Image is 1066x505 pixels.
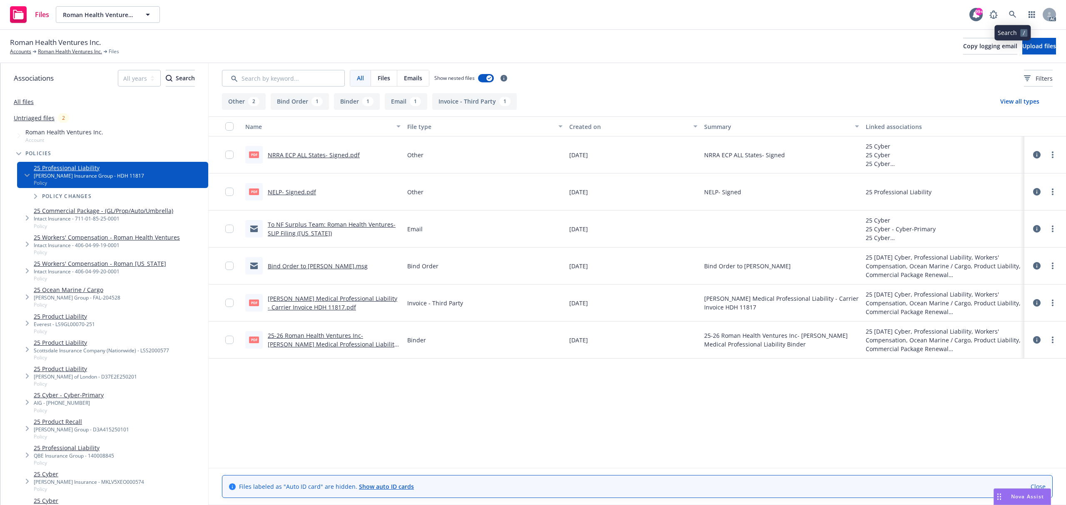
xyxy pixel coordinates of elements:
[34,496,114,505] a: 25 Cyber
[407,122,553,131] div: File type
[407,262,438,270] span: Bind Order
[268,295,397,311] a: [PERSON_NAME] Medical Professional Liability - Carrier Invoice HDH 11817.pdf
[985,6,1002,23] a: Report a Bug
[866,188,932,196] div: 25 Professional Liability
[34,391,104,399] a: 25 Cyber - Cyber-Primary
[38,48,102,55] a: Roman Health Ventures Inc.
[1036,74,1053,83] span: Filters
[569,225,588,233] span: [DATE]
[1024,70,1053,87] button: Filters
[225,225,234,233] input: Toggle Row Selected
[109,48,119,55] span: Files
[1024,6,1040,23] a: Switch app
[1048,261,1058,271] a: more
[34,172,144,179] div: [PERSON_NAME] Insurance Group - HDH 11817
[704,294,859,312] span: [PERSON_NAME] Medical Professional Liability - Carrier Invoice HDH 11817
[58,113,69,123] div: 2
[7,3,52,26] a: Files
[975,8,983,15] div: 99+
[239,482,414,491] span: Files labeled as "Auto ID card" are hidden.
[311,97,323,106] div: 1
[866,122,1021,131] div: Linked associations
[34,373,137,380] div: [PERSON_NAME] of London - D37E2E250201
[499,97,511,106] div: 1
[866,151,944,159] div: 25 Cyber
[1031,482,1046,491] a: Close
[268,151,360,159] a: NRRA ECP ALL States- Signed.pdf
[268,220,396,237] a: To NF Surplus Team: Roman Health Ventures- SLIP Filing ([US_STATE])
[166,70,195,86] div: Search
[249,300,259,306] span: pdf
[404,74,422,82] span: Emails
[704,122,850,131] div: Summary
[34,407,104,414] span: Policy
[225,336,234,344] input: Toggle Row Selected
[10,48,31,55] a: Accounts
[14,73,54,84] span: Associations
[1011,493,1044,500] span: Nova Assist
[34,215,173,222] div: Intact Insurance - 711-01-85-25-0001
[34,312,95,321] a: 25 Product Liability
[1022,42,1056,50] span: Upload files
[334,93,380,110] button: Binder
[34,470,144,478] a: 25 Cyber
[225,262,234,270] input: Toggle Row Selected
[34,275,166,282] span: Policy
[866,233,944,242] div: 25 Cyber
[1048,187,1058,197] a: more
[34,321,95,328] div: Everest - LS9GL00070-251
[225,299,234,307] input: Toggle Row Selected
[245,122,391,131] div: Name
[56,6,160,23] button: Roman Health Ventures Inc.
[1004,6,1021,23] a: Search
[248,97,259,106] div: 2
[1024,74,1053,83] span: Filters
[42,194,92,199] span: Policy changes
[34,485,144,493] span: Policy
[34,259,166,268] a: 25 Workers' Compensation - Roman [US_STATE]
[14,114,55,122] a: Untriaged files
[378,74,390,82] span: Files
[249,188,259,195] span: pdf
[704,262,791,270] span: Bind Order to [PERSON_NAME]
[566,116,701,136] button: Created on
[994,488,1051,505] button: Nova Assist
[704,188,741,196] span: NELP- Signed
[866,290,1021,316] div: 25 [DATE] Cyber, Professional Liability, Workers' Compensation, Ocean Marine / Cargo, Product Lia...
[432,93,517,110] button: Invoice - Third Party
[994,489,1004,505] div: Drag to move
[1048,150,1058,160] a: more
[166,75,172,82] svg: Search
[222,70,345,87] input: Search by keyword...
[407,299,463,307] span: Invoice - Third Party
[34,242,180,249] div: Intact Insurance - 406-04-99-19-0001
[987,93,1053,110] button: View all types
[569,122,688,131] div: Created on
[35,11,49,18] span: Files
[704,331,859,349] span: 25-26 Roman Health Ventures Inc- [PERSON_NAME] Medical Professional Liability Binder
[242,116,404,136] button: Name
[963,38,1017,54] button: Copy logging email
[866,216,944,225] div: 25 Cyber
[407,225,423,233] span: Email
[34,459,114,466] span: Policy
[166,70,195,87] button: SearchSearch
[34,443,114,452] a: 25 Professional Liability
[34,249,180,256] span: Policy
[34,233,180,242] a: 25 Workers' Compensation - Roman Health Ventures
[34,223,173,230] span: Policy
[34,478,144,485] div: [PERSON_NAME] Insurance - MKLV5XEO000574
[34,179,144,186] span: Policy
[407,151,423,159] span: Other
[866,142,944,151] div: 25 Cyber
[569,299,588,307] span: [DATE]
[704,151,785,159] span: NRRA ECP ALL States- Signed
[434,74,475,82] span: Show nested files
[34,417,129,426] a: 25 Product Recall
[225,188,234,196] input: Toggle Row Selected
[963,42,1017,50] span: Copy logging email
[34,301,120,308] span: Policy
[34,399,104,406] div: AIG - [PHONE_NUMBER]
[407,336,426,344] span: Binder
[1048,335,1058,345] a: more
